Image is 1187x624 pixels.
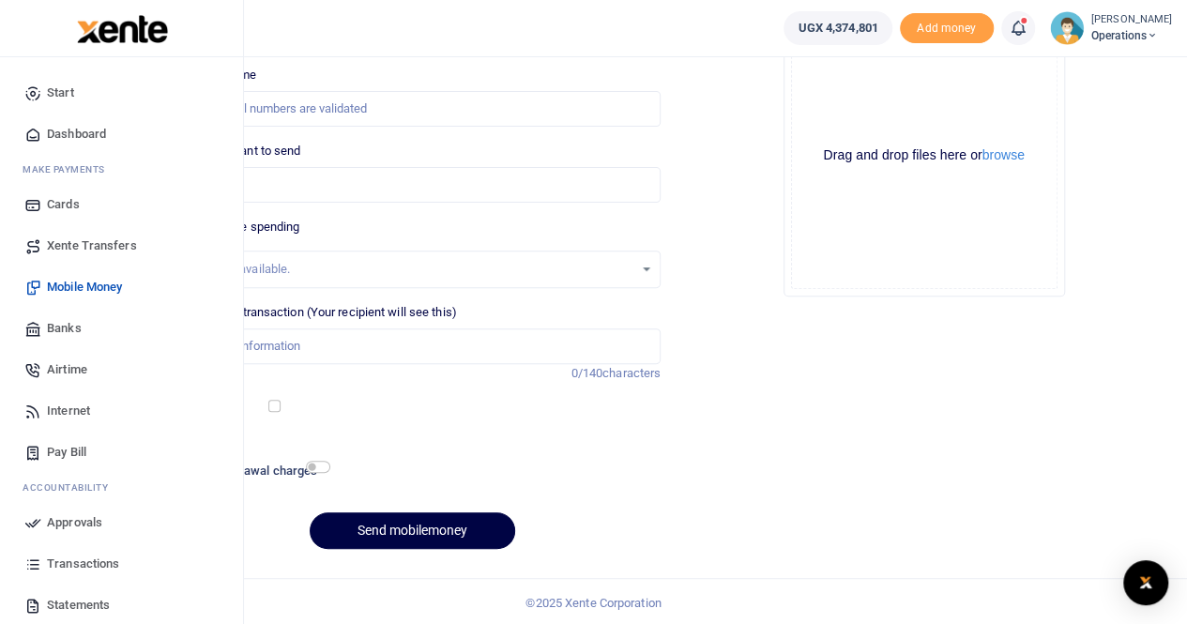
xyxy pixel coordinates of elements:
input: MTN & Airtel numbers are validated [164,91,661,127]
li: M [15,155,228,184]
img: profile-user [1050,11,1084,45]
div: Open Intercom Messenger [1123,560,1168,605]
button: browse [982,148,1025,161]
div: Drag and drop files here or [792,146,1057,164]
a: Xente Transfers [15,225,228,266]
div: File Uploader [784,15,1065,297]
span: Banks [47,319,82,338]
a: logo-small logo-large logo-large [75,21,168,35]
span: Add money [900,13,994,44]
span: Approvals [47,513,102,532]
a: Add money [900,20,994,34]
span: Airtime [47,360,87,379]
a: Start [15,72,228,114]
div: No options available. [178,260,633,279]
span: Xente Transfers [47,236,137,255]
a: Approvals [15,502,228,543]
a: profile-user [PERSON_NAME] Operations [1050,11,1172,45]
li: Toup your wallet [900,13,994,44]
input: UGX [164,167,661,203]
span: Statements [47,596,110,615]
label: Memo for this transaction (Your recipient will see this) [164,303,457,322]
a: Cards [15,184,228,225]
small: [PERSON_NAME] [1091,12,1172,28]
a: Dashboard [15,114,228,155]
span: Operations [1091,27,1172,44]
a: UGX 4,374,801 [784,11,891,45]
li: Wallet ballance [776,11,899,45]
a: Pay Bill [15,432,228,473]
span: Start [47,84,74,102]
a: Banks [15,308,228,349]
button: Send mobilemoney [310,512,515,549]
span: UGX 4,374,801 [798,19,877,38]
li: Ac [15,473,228,502]
span: ake Payments [32,162,105,176]
span: Transactions [47,555,119,573]
img: logo-large [77,15,168,43]
span: characters [602,366,661,380]
a: Mobile Money [15,266,228,308]
span: 0/140 [571,366,603,380]
span: Mobile Money [47,278,122,297]
span: Dashboard [47,125,106,144]
input: Enter extra information [164,328,661,364]
a: Transactions [15,543,228,585]
span: Pay Bill [47,443,86,462]
span: Cards [47,195,80,214]
a: Airtime [15,349,228,390]
a: Internet [15,390,228,432]
span: Internet [47,402,90,420]
span: countability [37,480,108,495]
